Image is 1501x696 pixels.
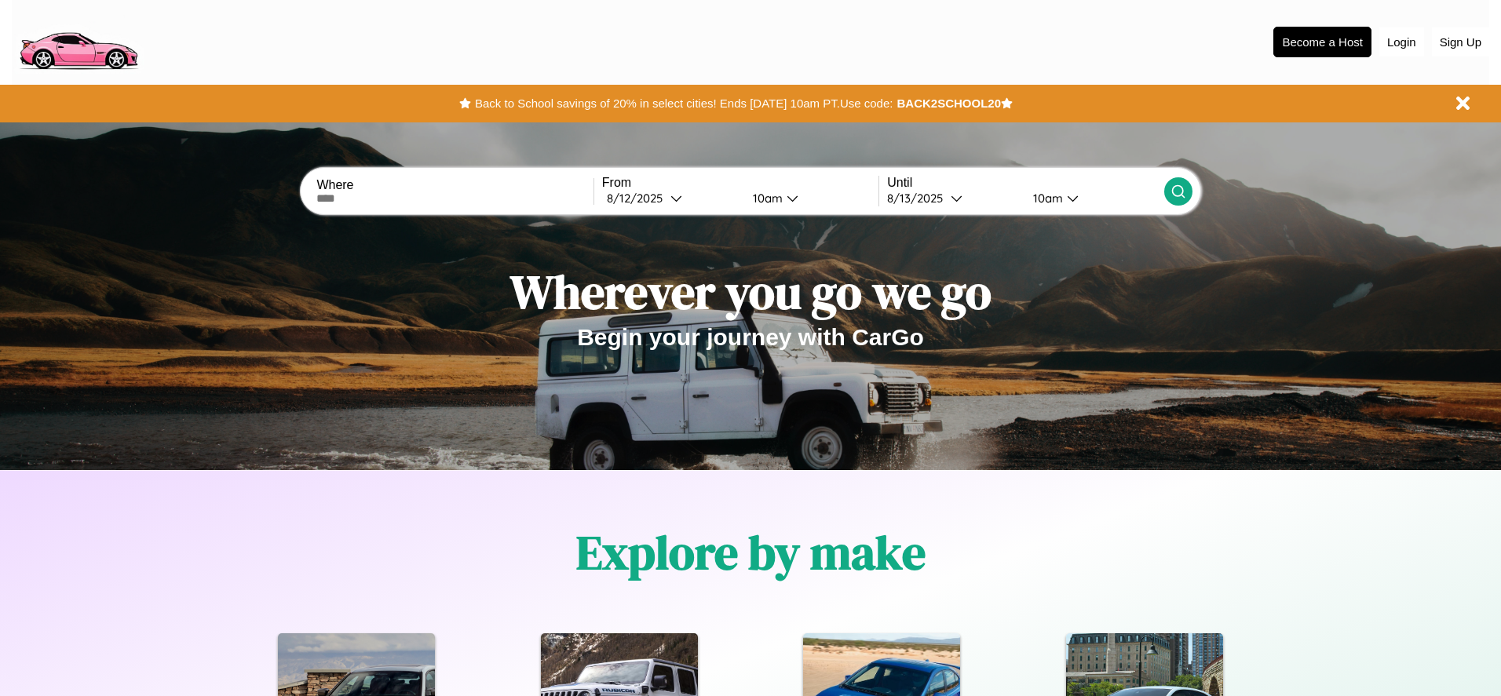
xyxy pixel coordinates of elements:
button: 10am [740,190,878,206]
div: 8 / 12 / 2025 [607,191,670,206]
label: Until [887,176,1163,190]
button: 10am [1021,190,1163,206]
b: BACK2SCHOOL20 [897,97,1001,110]
h1: Explore by make [576,520,926,585]
button: Become a Host [1273,27,1371,57]
div: 10am [1025,191,1067,206]
div: 10am [745,191,787,206]
label: From [602,176,878,190]
button: Back to School savings of 20% in select cities! Ends [DATE] 10am PT.Use code: [471,93,897,115]
img: logo [12,8,144,74]
button: Login [1379,27,1424,56]
label: Where [316,178,593,192]
button: 8/12/2025 [602,190,740,206]
button: Sign Up [1432,27,1489,56]
div: 8 / 13 / 2025 [887,191,951,206]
